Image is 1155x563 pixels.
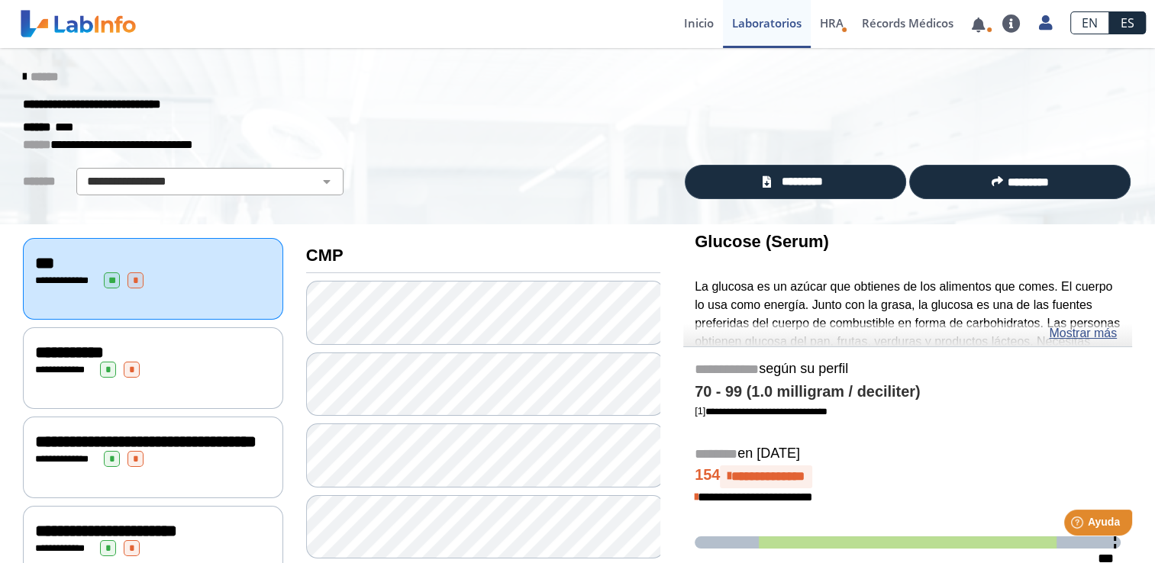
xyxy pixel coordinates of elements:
p: La glucosa es un azúcar que obtienes de los alimentos que comes. El cuerpo lo usa como energía. J... [695,278,1121,405]
b: Glucose (Serum) [695,232,829,251]
span: HRA [820,15,844,31]
h4: 154 [695,465,1121,488]
h5: en [DATE] [695,446,1121,463]
b: CMP [306,246,344,265]
h5: según su perfil [695,361,1121,378]
a: [1] [695,405,828,417]
a: ES [1109,11,1146,34]
iframe: Help widget launcher [1019,503,1138,546]
a: EN [1070,11,1109,34]
a: Mostrar más [1049,324,1117,343]
h4: 70 - 99 (1.0 milligram / deciliter) [695,383,1121,401]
